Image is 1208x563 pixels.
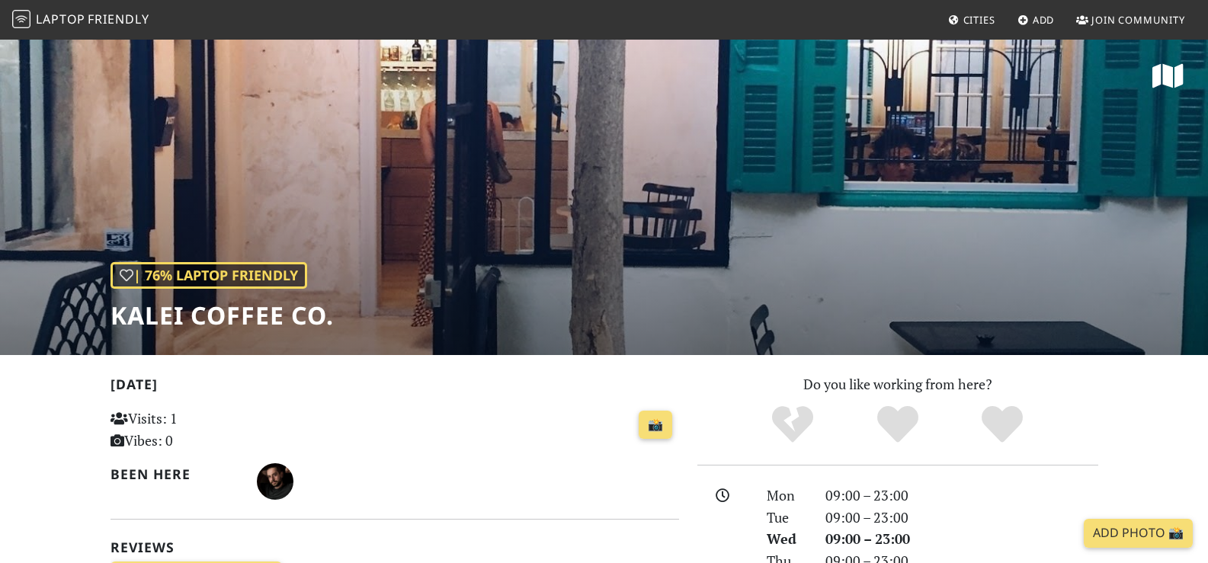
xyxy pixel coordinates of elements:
[758,507,815,529] div: Tue
[963,13,995,27] span: Cities
[950,404,1055,446] div: Definitely!
[816,528,1107,550] div: 09:00 – 23:00
[639,411,672,440] a: 📸
[1084,519,1193,548] a: Add Photo 📸
[740,404,845,446] div: No
[816,485,1107,507] div: 09:00 – 23:00
[942,6,1001,34] a: Cities
[1070,6,1191,34] a: Join Community
[111,539,679,555] h2: Reviews
[1091,13,1185,27] span: Join Community
[697,373,1098,395] p: Do you like working from here?
[816,507,1107,529] div: 09:00 – 23:00
[845,404,950,446] div: Yes
[12,7,149,34] a: LaptopFriendly LaptopFriendly
[758,485,815,507] div: Mon
[758,528,815,550] div: Wed
[257,463,293,500] img: 1484760786-nemanja-cerovac.jpg
[257,471,293,489] span: Nemanja Cerovac
[111,408,288,452] p: Visits: 1 Vibes: 0
[12,10,30,28] img: LaptopFriendly
[111,466,239,482] h2: Been here
[1033,13,1055,27] span: Add
[111,376,679,398] h2: [DATE]
[36,11,85,27] span: Laptop
[111,301,334,330] h1: Kalei Coffee Co.
[111,262,307,289] div: | 76% Laptop Friendly
[1011,6,1061,34] a: Add
[88,11,149,27] span: Friendly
